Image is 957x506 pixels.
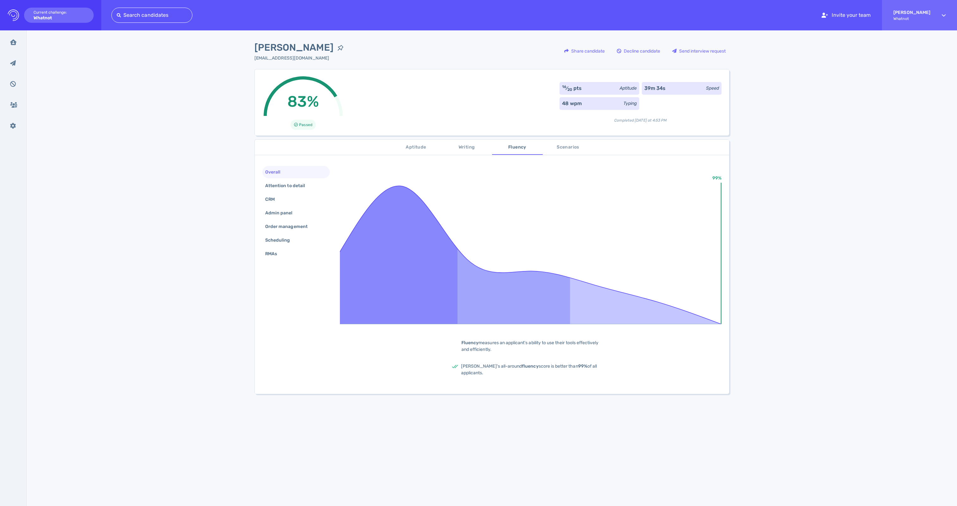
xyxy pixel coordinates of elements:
b: fluency [522,364,538,369]
div: Aptitude [620,85,637,92]
text: 99% [712,175,722,181]
span: Passed [299,121,312,129]
div: RMAs [264,249,285,258]
div: Typing [623,100,637,107]
span: Writing [445,143,488,151]
span: Whatnot [893,16,930,21]
span: 83% [287,92,319,111]
div: Click to copy the email address [254,55,347,61]
div: CRM [264,195,282,204]
div: 48 wpm [562,100,582,107]
div: Share candidate [561,44,608,58]
sup: 16 [562,85,566,89]
div: Attention to detail [264,181,313,190]
div: 39m 34s [644,85,666,92]
div: ⁄ pts [562,85,582,92]
div: Decline candidate [614,44,663,58]
button: Share candidate [561,43,608,59]
button: Send interview request [669,43,729,59]
sub: 20 [567,87,572,92]
div: Speed [706,85,719,92]
b: 99% [578,364,587,369]
b: Fluency [461,340,478,345]
div: Order management [264,222,315,231]
div: Overall [264,168,288,177]
span: Aptitude [395,143,438,151]
span: Scenarios [547,143,590,151]
span: [PERSON_NAME] [254,41,334,55]
strong: [PERSON_NAME] [893,10,930,15]
div: measures an applicant's ability to use their tools effectively and efficiently. [452,339,610,353]
span: [PERSON_NAME]'s all-around score is better than of all applicants. [461,364,597,376]
button: Decline candidate [613,43,664,59]
div: Completed [DATE] at 4:53 PM [560,112,722,123]
div: Scheduling [264,236,298,245]
div: Admin panel [264,208,300,218]
div: Send interview request [669,44,729,58]
span: Fluency [496,143,539,151]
